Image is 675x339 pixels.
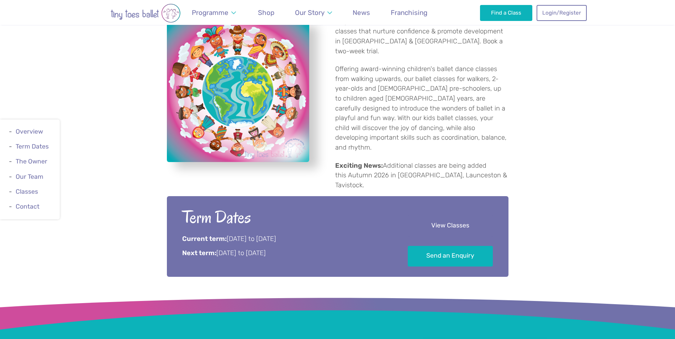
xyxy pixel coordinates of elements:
[89,4,202,23] img: tiny toes ballet
[16,203,39,210] a: Contact
[182,235,227,243] strong: Current term:
[16,173,43,180] a: Our Team
[182,206,388,228] h2: Term Dates
[16,188,38,195] a: Classes
[335,161,508,190] p: Additional classes are being added this Autumn 2026 in [GEOGRAPHIC_DATA], Launceston & Tavistock.
[335,17,508,56] p: Tiny toes ballet offers fun inclusive toddler & kids dance classes that nurture confidence & prom...
[335,64,508,152] p: Offering award-winning children's ballet dance classes from walking upwards, our ballet classes f...
[16,128,43,135] a: Overview
[291,4,335,21] a: Our Story
[387,4,431,21] a: Franchising
[16,143,49,150] a: Term Dates
[189,4,239,21] a: Programme
[408,215,493,236] a: View Classes
[258,9,274,17] span: Shop
[182,235,388,244] p: [DATE] to [DATE]
[16,158,47,165] a: The Owner
[167,20,309,162] a: View full-size image
[335,162,383,169] strong: Exciting News:
[391,9,427,17] span: Franchising
[408,246,493,267] a: Send an Enquiry
[480,5,532,21] a: Find a Class
[182,249,216,257] strong: Next term:
[353,9,370,17] span: News
[192,9,228,17] span: Programme
[537,5,586,21] a: Login/Register
[295,9,325,17] span: Our Story
[182,249,388,258] p: [DATE] to [DATE]
[349,4,374,21] a: News
[255,4,278,21] a: Shop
